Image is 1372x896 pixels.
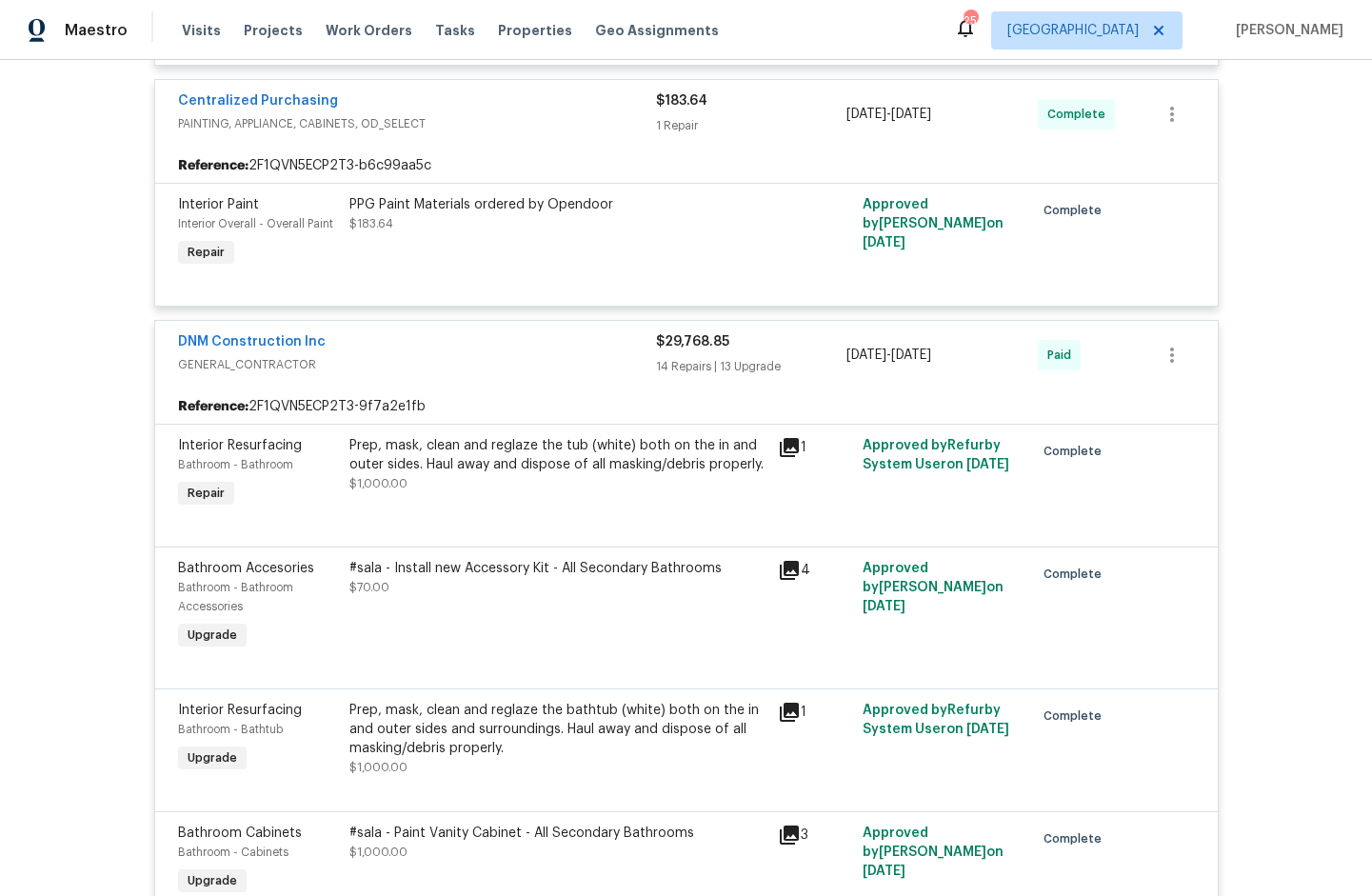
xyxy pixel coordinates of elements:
span: Upgrade [180,626,245,645]
span: Work Orders [326,21,412,40]
div: 25 [964,11,977,30]
span: Complete [1047,105,1113,124]
span: Geo Assignments [595,21,719,40]
div: Prep, mask, clean and reglaze the bathtub (white) both on the in and outer sides and surroundings... [349,701,766,758]
span: [DATE] [891,108,931,121]
span: $183.64 [656,94,707,108]
span: $29,768.85 [656,335,729,348]
div: 3 [778,824,852,846]
span: [DATE] [846,348,886,362]
span: $1,000.00 [349,478,408,489]
span: Bathroom - Cabinets [178,846,288,858]
span: [DATE] [863,236,905,249]
span: $1,000.00 [349,762,408,773]
span: Bathroom Cabinets [178,826,302,840]
span: Maestro [65,21,128,40]
span: Complete [1044,565,1109,584]
div: 2F1QVN5ECP2T3-b6c99aa5c [155,149,1218,183]
span: [DATE] [863,865,905,878]
div: 2F1QVN5ECP2T3-9f7a2e1fb [155,389,1218,424]
div: PPG Paint Materials ordered by Opendoor [349,195,766,214]
span: Complete [1044,201,1109,220]
span: - [846,346,931,365]
span: - [846,105,931,124]
div: 4 [778,559,852,582]
span: Bathroom - Bathroom Accessories [178,582,293,612]
span: [PERSON_NAME] [1228,21,1343,40]
div: Prep, mask, clean and reglaze the tub (white) both on the in and outer sides. Haul away and dispo... [349,436,766,474]
span: Paid [1047,346,1079,365]
a: DNM Construction Inc [178,335,326,348]
span: Tasks [435,24,475,37]
span: [GEOGRAPHIC_DATA] [1007,21,1139,40]
span: Approved by Refurby System User on [863,439,1009,471]
span: $1,000.00 [349,846,408,858]
span: Upgrade [180,748,245,767]
span: Properties [498,21,572,40]
span: Interior Overall - Overall Paint [178,218,333,229]
span: [DATE] [863,600,905,613]
span: Complete [1044,442,1109,461]
a: Centralized Purchasing [178,94,338,108]
div: 1 [778,701,852,724]
span: Bathroom - Bathtub [178,724,283,735]
span: Bathroom - Bathroom [178,459,293,470]
span: Visits [182,21,221,40]
span: Approved by [PERSON_NAME] on [863,198,1004,249]
span: Interior Resurfacing [178,704,302,717]
span: Approved by [PERSON_NAME] on [863,826,1004,878]
span: Complete [1044,707,1109,726]
span: Bathroom Accesories [178,562,314,575]
span: Interior Paint [178,198,259,211]
span: $183.64 [349,218,393,229]
span: $70.00 [349,582,389,593]
span: Repair [180,243,232,262]
span: Upgrade [180,871,245,890]
span: Projects [244,21,303,40]
span: Complete [1044,829,1109,848]
span: GENERAL_CONTRACTOR [178,355,656,374]
span: [DATE] [846,108,886,121]
b: Reference: [178,397,249,416]
span: Interior Resurfacing [178,439,302,452]
span: [DATE] [966,458,1009,471]
div: #sala - Install new Accessory Kit - All Secondary Bathrooms [349,559,766,578]
div: 1 [778,436,852,459]
b: Reference: [178,156,249,175]
span: Approved by [PERSON_NAME] on [863,562,1004,613]
div: #sala - Paint Vanity Cabinet - All Secondary Bathrooms [349,824,766,843]
div: 14 Repairs | 13 Upgrade [656,357,847,376]
span: Repair [180,484,232,503]
span: [DATE] [891,348,931,362]
div: 1 Repair [656,116,847,135]
span: Approved by Refurby System User on [863,704,1009,736]
span: PAINTING, APPLIANCE, CABINETS, OD_SELECT [178,114,656,133]
span: [DATE] [966,723,1009,736]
